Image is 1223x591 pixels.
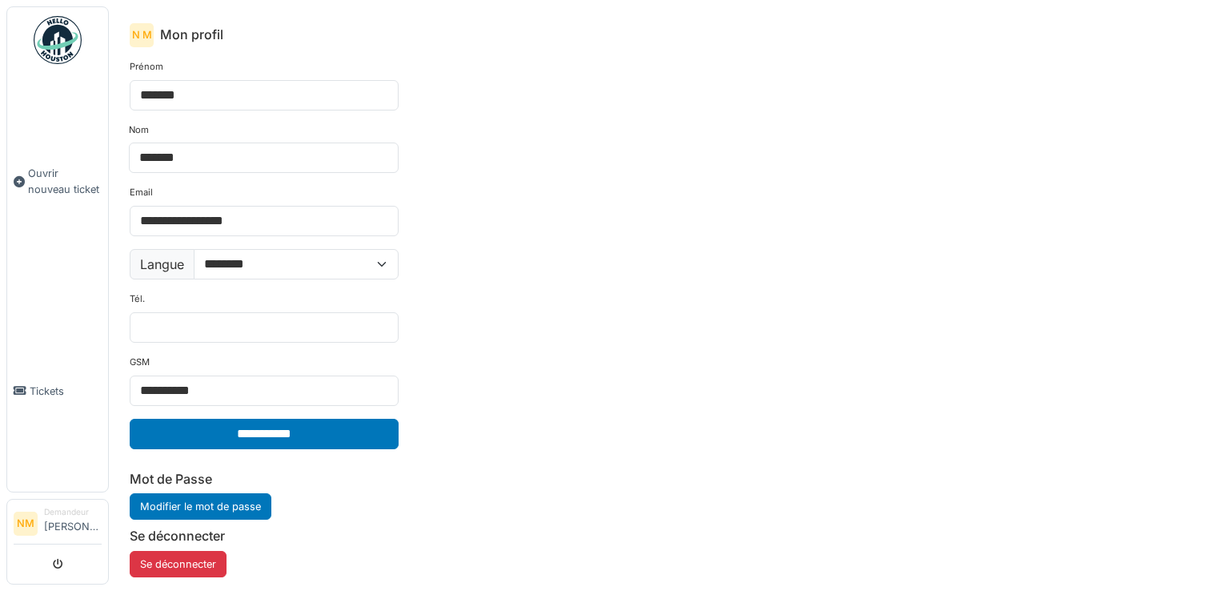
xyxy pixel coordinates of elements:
[7,73,108,290] a: Ouvrir nouveau ticket
[130,472,399,487] h6: Mot de Passe
[130,23,154,47] div: N M
[130,356,150,369] label: GSM
[130,186,153,199] label: Email
[130,551,227,577] button: Se déconnecter
[130,249,194,279] label: Langue
[130,529,399,544] h6: Se déconnecter
[7,290,108,492] a: Tickets
[130,292,145,306] label: Tél.
[44,506,102,541] li: [PERSON_NAME]
[44,506,102,518] div: Demandeur
[130,60,163,74] label: Prénom
[130,493,271,520] a: Modifier le mot de passe
[14,506,102,545] a: NM Demandeur[PERSON_NAME]
[28,166,102,196] span: Ouvrir nouveau ticket
[14,512,38,536] li: NM
[160,27,223,42] h6: Mon profil
[30,384,102,399] span: Tickets
[129,123,149,137] label: Nom
[34,16,82,64] img: Badge_color-CXgf-gQk.svg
